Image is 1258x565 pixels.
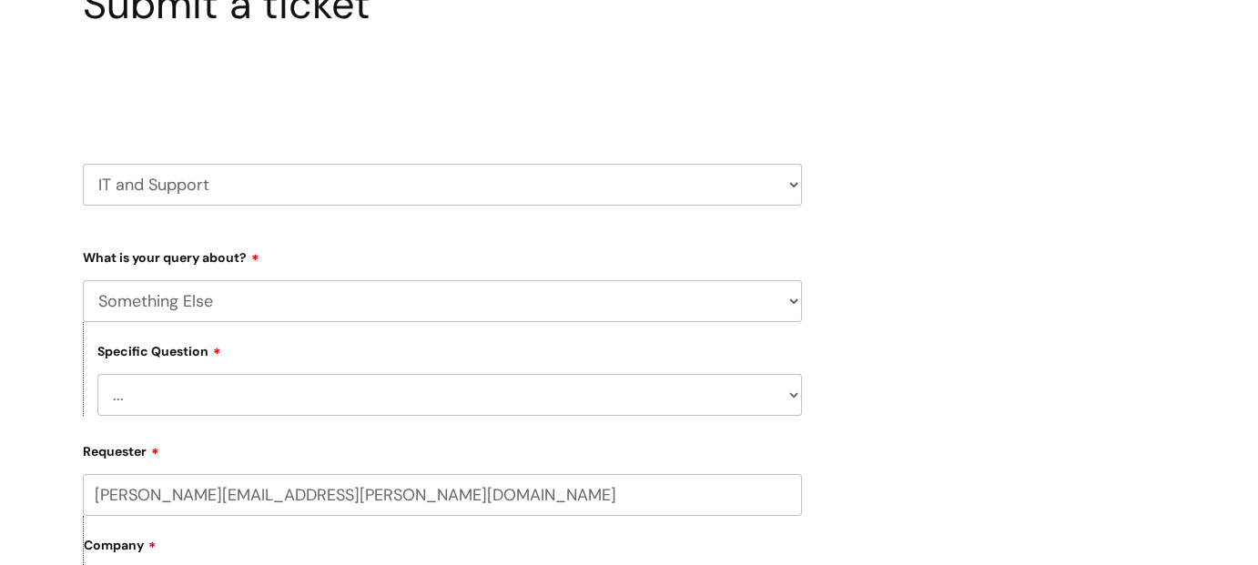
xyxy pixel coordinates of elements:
[83,438,802,459] label: Requester
[83,244,802,266] label: What is your query about?
[83,474,802,516] input: Email
[83,71,802,105] h2: Select issue type
[97,341,221,359] label: Specific Question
